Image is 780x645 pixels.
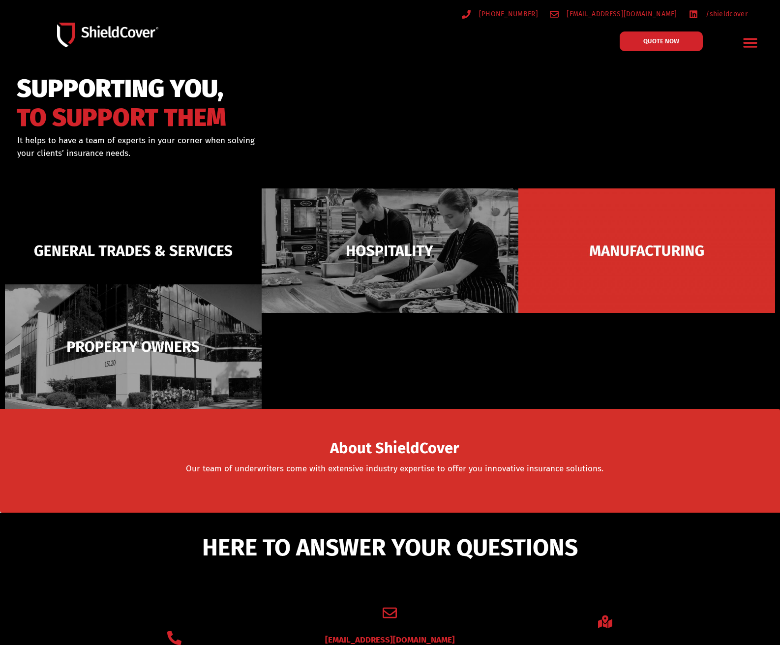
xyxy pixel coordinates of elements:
[564,8,677,20] span: [EMAIL_ADDRESS][DOMAIN_NAME]
[330,442,459,455] span: About ShieldCover
[739,31,762,54] div: Menu Toggle
[330,445,459,455] a: About ShieldCover
[17,79,226,99] span: SUPPORTING YOU,
[186,463,603,474] a: Our team of underwriters come with extensive industry expertise to offer you innovative insurance...
[57,23,158,47] img: Shield-Cover-Underwriting-Australia-logo-full
[325,635,455,645] a: [EMAIL_ADDRESS][DOMAIN_NAME]
[643,38,679,44] span: QUOTE NOW
[620,31,703,51] a: QUOTE NOW
[477,8,538,20] span: [PHONE_NUMBER]
[117,536,663,559] h5: HERE TO ANSWER YOUR QUESTIONS
[17,134,440,159] div: It helps to have a team of experts in your corner when solving
[703,8,748,20] span: /shieldcover
[462,8,538,20] a: [PHONE_NUMBER]
[550,8,677,20] a: [EMAIL_ADDRESS][DOMAIN_NAME]
[689,8,748,20] a: /shieldcover
[17,147,440,160] p: your clients’ insurance needs.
